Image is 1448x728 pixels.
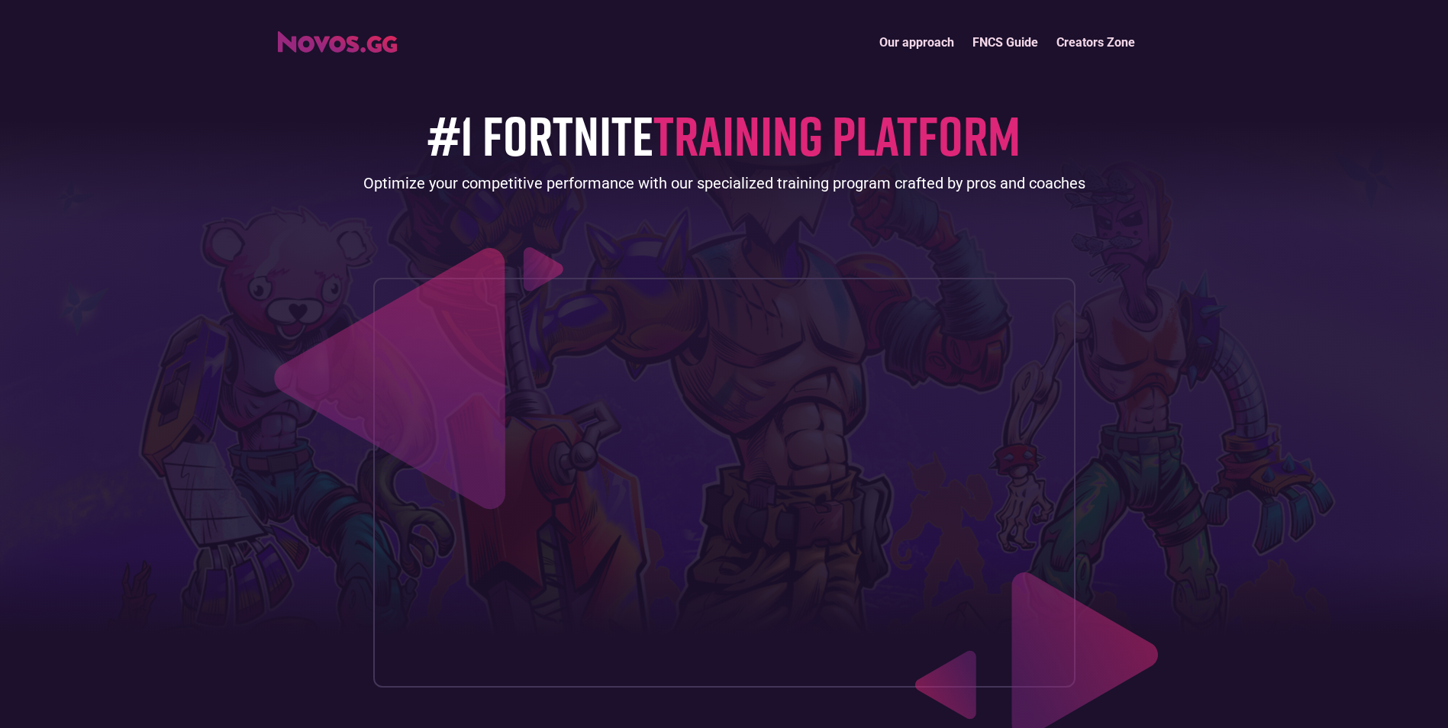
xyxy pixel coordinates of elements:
[427,105,1021,165] h1: #1 FORTNITE
[1047,26,1144,59] a: Creators Zone
[386,291,1063,674] iframe: Increase your placement in 14 days (Novos.gg)
[870,26,963,59] a: Our approach
[963,26,1047,59] a: FNCS Guide
[363,172,1085,194] div: Optimize your competitive performance with our specialized training program crafted by pros and c...
[278,26,397,53] a: home
[653,101,1021,168] span: TRAINING PLATFORM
